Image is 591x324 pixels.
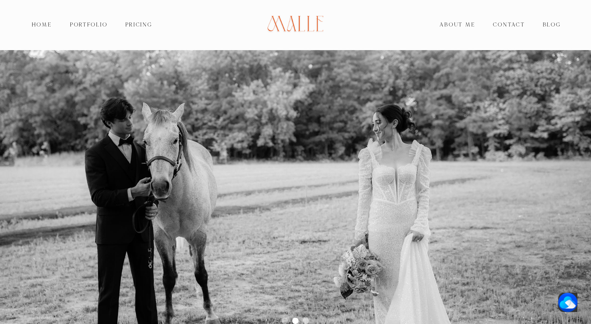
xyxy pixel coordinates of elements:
[256,3,335,47] img: Mallé Photography Co.
[61,19,117,30] a: Portfolio
[534,19,569,30] a: Blog
[431,19,484,30] a: About Me
[116,19,161,30] a: Pricing
[23,19,61,30] a: Home
[484,19,534,30] a: Contact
